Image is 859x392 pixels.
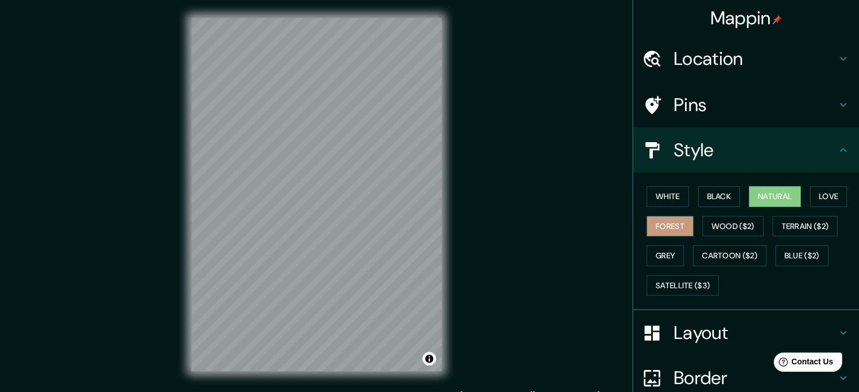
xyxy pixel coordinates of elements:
[647,186,689,207] button: White
[633,310,859,355] div: Layout
[775,245,829,266] button: Blue ($2)
[698,186,740,207] button: Black
[810,186,847,207] button: Love
[633,82,859,127] div: Pins
[710,7,782,29] h4: Mappin
[647,275,719,296] button: Satellite ($3)
[674,139,836,161] h4: Style
[647,245,684,266] button: Grey
[693,245,766,266] button: Cartoon ($2)
[758,348,847,380] iframe: Help widget launcher
[674,47,836,70] h4: Location
[191,18,442,371] canvas: Map
[773,216,838,237] button: Terrain ($2)
[674,321,836,344] h4: Layout
[674,367,836,389] h4: Border
[647,216,694,237] button: Forest
[749,186,801,207] button: Natural
[633,127,859,173] div: Style
[633,36,859,81] div: Location
[674,94,836,116] h4: Pins
[422,352,436,365] button: Toggle attribution
[703,216,764,237] button: Wood ($2)
[773,15,782,24] img: pin-icon.png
